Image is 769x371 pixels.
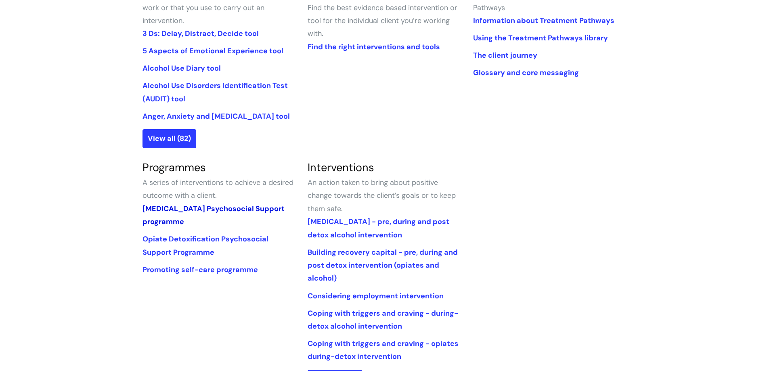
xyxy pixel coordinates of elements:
[308,42,440,52] a: Find the right interventions and tools
[308,308,458,331] a: Coping with triggers and craving - during-detox alcohol intervention
[142,265,258,275] a: Promoting self-care programme
[473,50,537,60] a: The client journey
[308,291,444,301] a: Considering employment intervention
[142,129,196,148] a: View all (82)
[142,204,285,226] a: [MEDICAL_DATA] Psychosocial Support programme
[473,16,614,25] a: Information about Treatment Pathways
[308,247,458,283] a: Building recovery capital - pre, during and post detox intervention (opiates and alcohol)
[142,63,221,73] a: Alcohol Use Diary tool
[142,46,283,56] a: 5 Aspects of Emotional Experience tool
[142,81,288,103] a: Alcohol Use Disorders Identification Test (AUDIT) tool
[142,111,290,121] a: Anger, Anxiety and [MEDICAL_DATA] tool
[473,68,579,78] a: Glossary and core messaging
[142,178,293,200] span: A series of interventions to achieve a desired outcome with a client.
[142,29,259,38] a: 3 Ds: Delay, Distract, Decide tool
[308,3,457,39] span: Find the best evidence based intervention or tool for the individual client you’re working with.
[142,234,268,257] a: Opiate Detoxification Psychosocial Support Programme
[308,217,449,239] a: [MEDICAL_DATA] - pre, during and post detox alcohol intervention
[308,160,374,174] a: Interventions
[473,33,608,43] a: Using the Treatment Pathways library
[308,339,459,361] a: Coping with triggers and craving - opiates during-detox intervention
[142,160,206,174] a: Programmes
[308,178,456,214] span: An action taken to bring about positive change towards the client’s goals or to keep them safe.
